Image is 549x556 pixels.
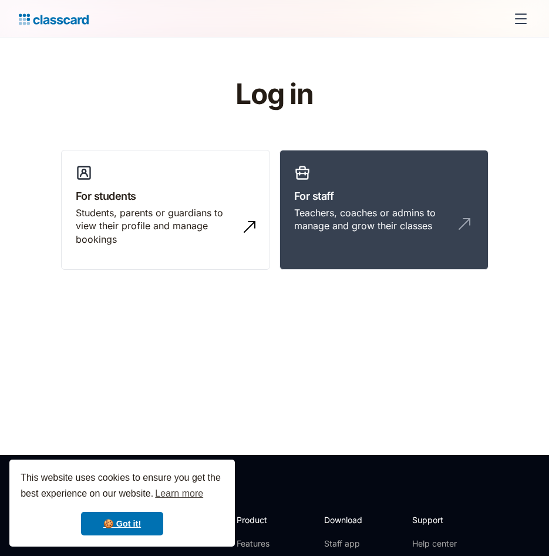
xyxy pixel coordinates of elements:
a: For studentsStudents, parents or guardians to view their profile and manage bookings [61,150,270,270]
a: Features [237,538,299,550]
span: This website uses cookies to ensure you get the best experience on our website. [21,471,224,503]
div: menu [507,5,530,33]
a: Help center [412,538,460,550]
h2: Download [324,514,372,526]
h3: For students [76,188,255,204]
div: cookieconsent [9,460,235,547]
a: dismiss cookie message [81,512,163,535]
div: Teachers, coaches or admins to manage and grow their classes [294,206,450,233]
a: learn more about cookies [153,485,205,503]
a: Staff app [324,538,372,550]
div: Students, parents or guardians to view their profile and manage bookings [76,206,232,246]
h3: For staff [294,188,474,204]
a: For staffTeachers, coaches or admins to manage and grow their classes [279,150,489,270]
h2: Product [237,514,299,526]
a: home [19,11,89,27]
h1: Log in [88,79,461,110]
h2: Support [412,514,460,526]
